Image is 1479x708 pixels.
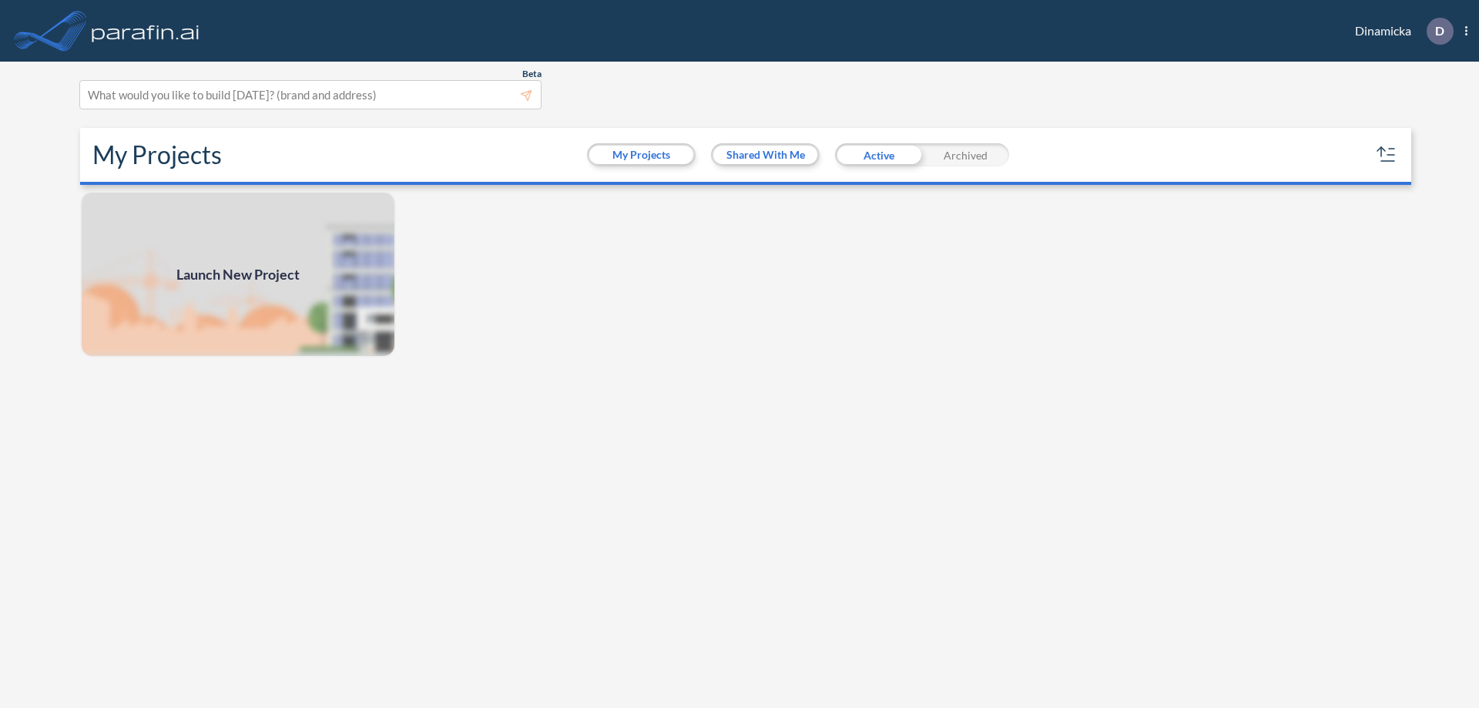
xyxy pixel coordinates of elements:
[922,143,1009,166] div: Archived
[522,68,542,80] span: Beta
[176,264,300,285] span: Launch New Project
[89,15,203,46] img: logo
[1374,143,1399,167] button: sort
[835,143,922,166] div: Active
[713,146,817,164] button: Shared With Me
[1332,18,1467,45] div: Dinamicka
[80,191,396,357] a: Launch New Project
[589,146,693,164] button: My Projects
[80,191,396,357] img: add
[1435,24,1444,38] p: D
[92,140,222,169] h2: My Projects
